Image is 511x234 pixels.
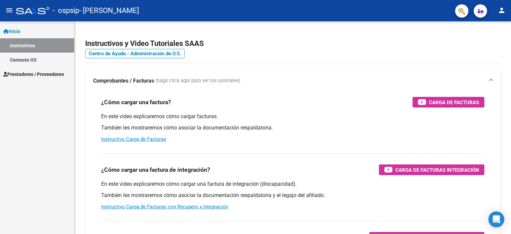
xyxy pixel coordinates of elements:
[101,204,228,210] a: Instructivo Carga de Facturas con Recupero x Integración
[101,136,166,142] a: Instructivo Carga de Facturas
[155,77,240,85] span: (haga click aquí para ver los tutoriales)
[3,28,20,35] span: Inicio
[85,37,500,50] h2: Instructivos y Video Tutoriales SAAS
[101,98,171,107] h3: ¿Cómo cargar una factura?
[395,166,479,174] span: Carga de Facturas Integración
[101,165,210,174] h3: ¿Cómo cargar una factura de integración?
[488,211,504,227] div: Open Intercom Messenger
[85,70,500,92] mat-expansion-panel-header: Comprobantes / Facturas (haga click aquí para ver los tutoriales)
[53,3,79,18] span: - ospsip
[79,3,139,18] span: - [PERSON_NAME]
[379,164,484,175] button: Carga de Facturas Integración
[93,77,154,85] strong: Comprobantes / Facturas
[101,124,484,131] p: También les mostraremos cómo asociar la documentación respaldatoria.
[429,98,479,107] span: Carga de Facturas
[498,6,506,14] mat-icon: person
[3,71,64,78] span: Prestadores / Proveedores
[101,180,484,188] p: En este video explicaremos cómo cargar una factura de integración (discapacidad).
[85,49,185,58] a: Centro de Ayuda - Administración de O.S.
[101,113,484,120] p: En este video explicaremos cómo cargar facturas.
[101,192,484,199] p: También les mostraremos cómo asociar la documentación respaldatoria y el legajo del afiliado.
[5,6,13,14] mat-icon: menu
[413,97,484,108] button: Carga de Facturas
